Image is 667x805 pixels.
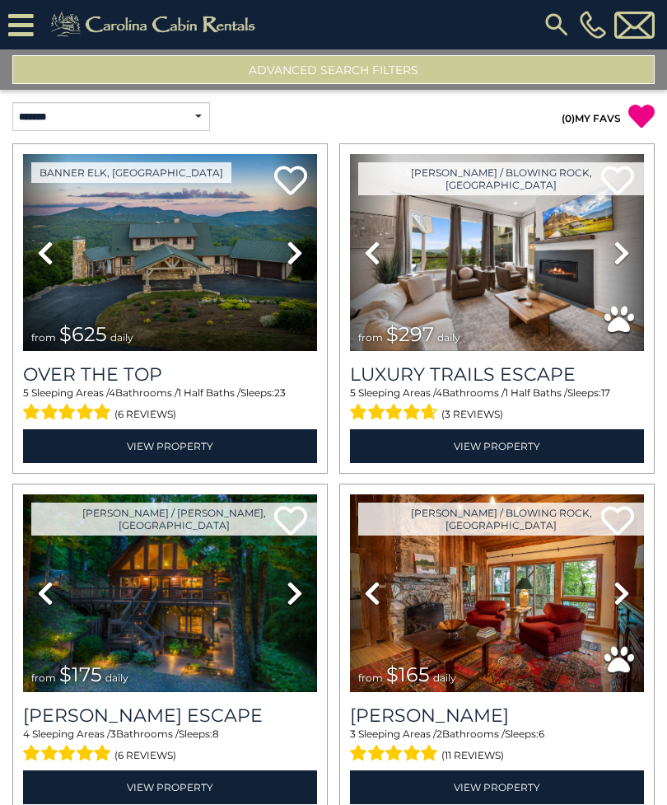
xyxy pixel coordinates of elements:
span: from [358,672,383,684]
img: thumbnail_168695581.jpeg [350,154,644,351]
a: Add to favorites [274,164,307,199]
a: Luxury Trails Escape [350,363,644,386]
a: View Property [23,770,317,804]
span: $175 [59,662,102,686]
a: [PERSON_NAME] Escape [23,704,317,727]
img: thumbnail_168627805.jpeg [23,494,317,691]
span: 2 [436,728,442,740]
span: 23 [274,386,286,399]
a: View Property [350,429,644,463]
span: 17 [601,386,610,399]
a: Over The Top [23,363,317,386]
div: Sleeping Areas / Bathrooms / Sleeps: [23,727,317,766]
div: Sleeping Areas / Bathrooms / Sleeps: [350,386,644,425]
span: daily [433,672,456,684]
span: $625 [59,322,107,346]
span: 4 [436,386,442,399]
span: 4 [109,386,115,399]
span: 5 [23,386,29,399]
span: (6 reviews) [114,404,176,425]
span: 5 [350,386,356,399]
span: daily [105,672,128,684]
span: ( ) [562,112,575,124]
img: search-regular.svg [542,10,571,40]
span: 3 [350,728,356,740]
h3: Todd Escape [23,704,317,727]
span: 6 [539,728,544,740]
a: (0)MY FAVS [562,112,621,124]
img: thumbnail_163277858.jpeg [350,494,644,691]
span: $297 [386,322,434,346]
button: Advanced Search Filters [12,55,655,84]
a: View Property [350,770,644,804]
a: [PERSON_NAME] / [PERSON_NAME], [GEOGRAPHIC_DATA] [31,503,317,536]
span: (3 reviews) [441,404,503,425]
h3: Azalea Hill [350,704,644,727]
span: 0 [565,112,571,124]
span: from [31,672,56,684]
span: (11 reviews) [441,745,504,766]
span: 8 [212,728,219,740]
div: Sleeping Areas / Bathrooms / Sleeps: [23,386,317,425]
a: View Property [23,429,317,463]
span: (6 reviews) [114,745,176,766]
span: 1 Half Baths / [178,386,240,399]
span: 4 [23,728,30,740]
div: Sleeping Areas / Bathrooms / Sleeps: [350,727,644,766]
span: 1 Half Baths / [505,386,567,399]
span: daily [437,331,460,344]
a: [PERSON_NAME] [350,704,644,727]
span: $165 [386,662,430,686]
span: from [358,331,383,344]
span: 3 [110,728,116,740]
img: Khaki-logo.png [42,8,269,41]
a: [PERSON_NAME] / Blowing Rock, [GEOGRAPHIC_DATA] [358,503,644,536]
span: daily [110,331,133,344]
img: thumbnail_167153549.jpeg [23,154,317,351]
a: [PHONE_NUMBER] [576,11,610,39]
a: [PERSON_NAME] / Blowing Rock, [GEOGRAPHIC_DATA] [358,162,644,195]
span: from [31,331,56,344]
a: Banner Elk, [GEOGRAPHIC_DATA] [31,162,231,183]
